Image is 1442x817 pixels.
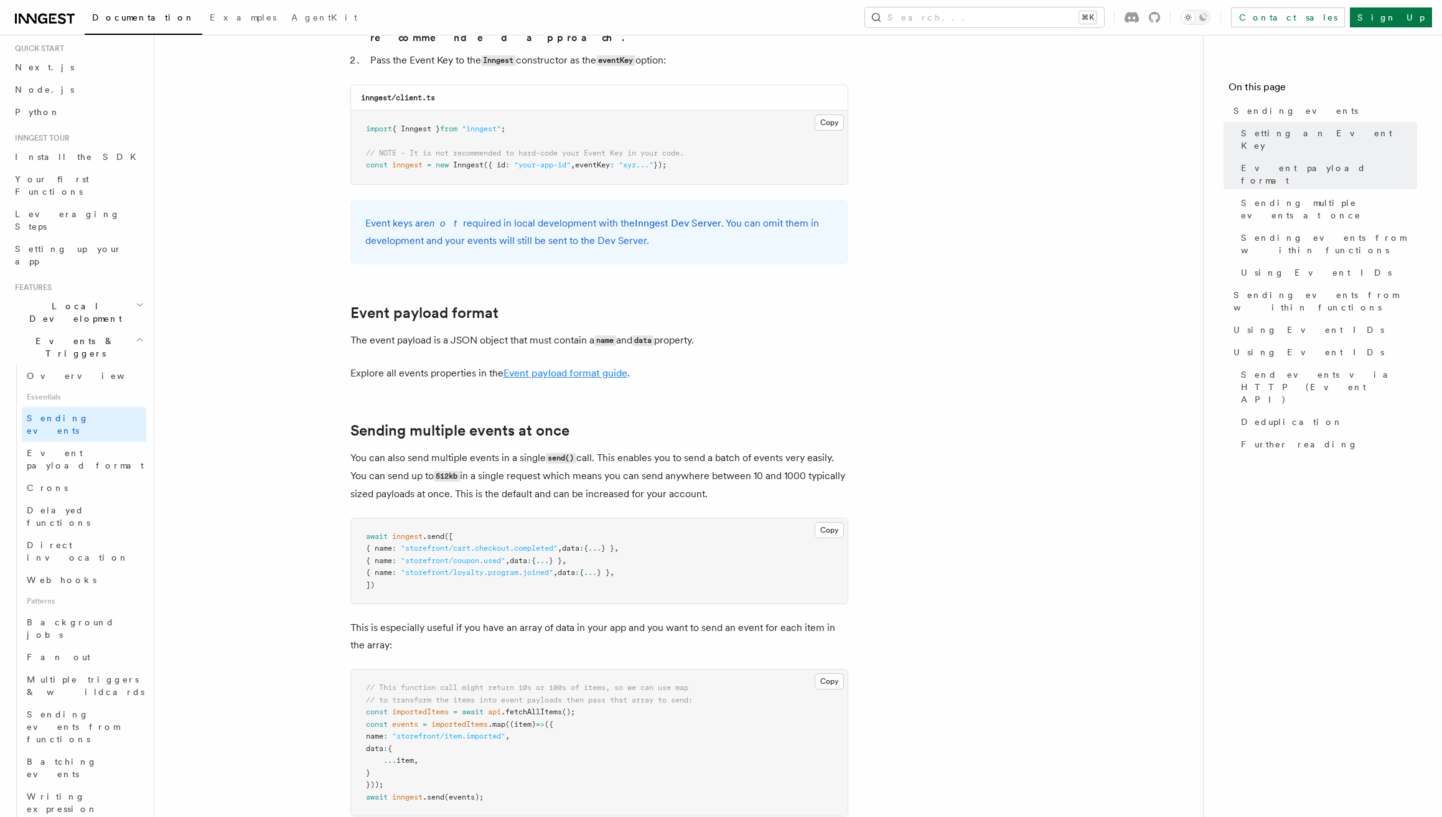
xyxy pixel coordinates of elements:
[22,668,146,703] a: Multiple triggers & wildcards
[27,540,129,563] span: Direct invocation
[392,793,423,801] span: inngest
[1234,289,1417,314] span: Sending events from within functions
[427,161,431,169] span: =
[597,568,610,577] span: } }
[366,149,684,157] span: // NOTE - It is not recommended to hard-code your Event Key in your code.
[10,146,146,168] a: Install the SDK
[546,453,576,464] code: send()
[610,161,614,169] span: :
[392,720,418,729] span: events
[588,544,601,553] span: ...
[453,161,484,169] span: Inngest
[367,52,848,70] li: Pass the Event Key to the constructor as the option:
[27,413,89,436] span: Sending events
[396,756,414,765] span: item
[10,300,136,325] span: Local Development
[27,652,90,662] span: Fan out
[22,703,146,750] a: Sending events from functions
[10,44,64,54] span: Quick start
[462,707,484,716] span: await
[22,407,146,442] a: Sending events
[632,335,654,346] code: data
[392,556,396,565] span: :
[10,282,52,292] span: Features
[22,750,146,785] a: Batching events
[579,544,584,553] span: :
[370,14,788,44] strong: This is the recommended approach.
[350,422,569,439] a: Sending multiple events at once
[401,568,553,577] span: "storefront/loyalty.program.joined"
[10,133,70,143] span: Inngest tour
[1241,416,1343,428] span: Deduplication
[549,556,562,565] span: } }
[350,449,848,503] p: You can also send multiple events in a single call. This enables you to send a batch of events ve...
[366,683,688,692] span: // This function call might return 10s or 100s of items, so we can use map
[505,161,510,169] span: :
[1229,319,1417,341] a: Using Event IDs
[414,756,418,765] span: ,
[383,756,396,765] span: ...
[350,619,848,654] p: This is especially useful if you have an array of data in your app and you want to send an event ...
[350,304,499,322] a: Event payload format
[1350,7,1432,27] a: Sign Up
[27,483,68,493] span: Crons
[503,367,627,379] a: Event payload format guide
[429,217,463,229] em: not
[22,442,146,477] a: Event payload format
[15,62,74,72] span: Next.js
[22,387,146,407] span: Essentials
[22,499,146,534] a: Delayed functions
[1241,197,1417,222] span: Sending multiple events at once
[366,744,383,753] span: data
[423,720,427,729] span: =
[366,161,388,169] span: const
[27,448,144,470] span: Event payload format
[594,335,616,346] code: name
[610,568,614,577] span: ,
[361,93,435,102] code: inngest/client.ts
[366,532,388,541] span: await
[558,544,562,553] span: ,
[1236,157,1417,192] a: Event payload format
[462,124,501,133] span: "inngest"
[27,791,98,814] span: Writing expression
[1236,433,1417,455] a: Further reading
[481,55,516,66] code: Inngest
[366,780,383,789] span: }));
[27,757,97,779] span: Batching events
[392,124,440,133] span: { Inngest }
[601,544,614,553] span: } }
[1241,162,1417,187] span: Event payload format
[10,78,146,101] a: Node.js
[1079,11,1097,24] kbd: ⌘K
[22,646,146,668] a: Fan out
[815,673,844,689] button: Copy
[401,544,558,553] span: "storefront/cart.checkout.completed"
[434,471,460,482] code: 512kb
[15,209,120,231] span: Leveraging Steps
[1241,231,1417,256] span: Sending events from within functions
[536,556,549,565] span: ...
[488,707,501,716] span: api
[1229,284,1417,319] a: Sending events from within functions
[383,744,388,753] span: :
[536,720,545,729] span: =>
[553,568,558,577] span: ,
[505,556,510,565] span: ,
[22,569,146,591] a: Webhooks
[366,124,392,133] span: import
[505,720,536,729] span: ((item)
[366,768,370,777] span: }
[27,371,155,381] span: Overview
[453,707,457,716] span: =
[15,152,144,162] span: Install the SDK
[10,168,146,203] a: Your first Functions
[27,617,115,640] span: Background jobs
[444,532,453,541] span: ([
[392,732,505,740] span: "storefront/item.imported"
[436,161,449,169] span: new
[210,12,276,22] span: Examples
[388,744,392,753] span: {
[514,161,571,169] span: "your-app-id"
[27,675,144,697] span: Multiple triggers & wildcards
